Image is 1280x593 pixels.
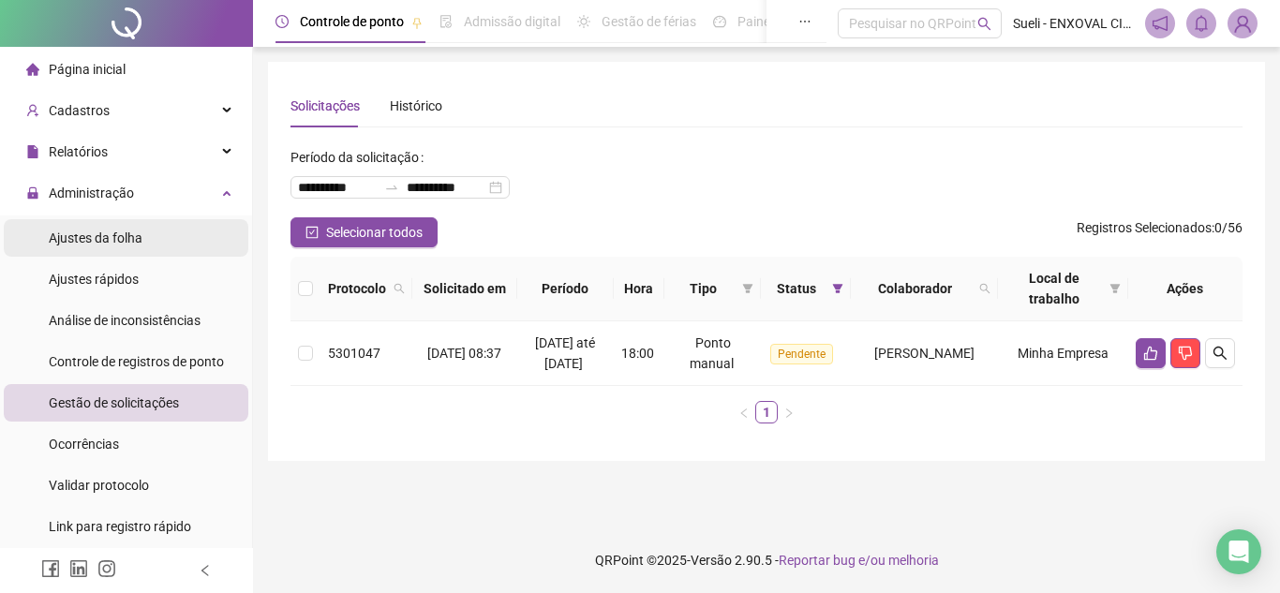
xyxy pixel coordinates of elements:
span: filter [742,283,753,294]
span: bell [1193,15,1210,32]
li: 1 [755,401,778,423]
li: Página anterior [733,401,755,423]
span: Reportar bug e/ou melhoria [779,553,939,568]
td: Minha Empresa [998,321,1128,386]
span: file-done [439,15,453,28]
span: search [977,17,991,31]
span: search [390,274,409,303]
span: Registros Selecionados [1077,220,1212,235]
span: : 0 / 56 [1077,217,1243,247]
label: Período da solicitação [290,142,431,172]
span: Tipo [672,278,735,299]
span: filter [738,274,757,303]
span: Selecionar todos [326,222,423,243]
span: 5301047 [328,346,380,361]
span: Protocolo [328,278,386,299]
span: lock [26,186,39,200]
footer: QRPoint © 2025 - 2.90.5 - [253,527,1280,593]
span: instagram [97,559,116,578]
span: check-square [305,226,319,239]
span: notification [1152,15,1168,32]
span: Link para registro rápido [49,519,191,534]
span: Administração [49,185,134,200]
a: 1 [756,402,777,423]
span: facebook [41,559,60,578]
span: swap-right [384,180,399,195]
span: Ajustes rápidos [49,272,139,287]
span: Status [768,278,825,299]
span: Sueli - ENXOVAL CIRIANA JRLD LTDA [1013,13,1134,34]
li: Próxima página [778,401,800,423]
span: Versão [691,553,732,568]
span: Controle de registros de ponto [49,354,224,369]
button: left [733,401,755,423]
span: right [783,408,795,419]
span: user-add [26,104,39,117]
span: left [199,564,212,577]
span: 18:00 [621,346,654,361]
span: Cadastros [49,103,110,118]
span: ellipsis [798,15,811,28]
span: to [384,180,399,195]
span: filter [1109,283,1121,294]
span: filter [828,274,847,303]
th: Hora [614,257,664,321]
th: Solicitado em [412,257,517,321]
span: filter [1106,264,1124,313]
span: search [394,283,405,294]
span: clock-circle [275,15,289,28]
span: Gestão de férias [602,14,696,29]
span: sun [577,15,590,28]
span: Validar protocolo [49,478,149,493]
div: Open Intercom Messenger [1216,529,1261,574]
span: pushpin [411,17,423,28]
span: Relatórios [49,144,108,159]
div: Histórico [390,96,442,116]
span: [DATE] até [DATE] [535,335,595,371]
th: Período [517,257,614,321]
span: Controle de ponto [300,14,404,29]
span: Admissão digital [464,14,560,29]
span: home [26,63,39,76]
span: Pendente [770,344,833,364]
span: search [1213,346,1228,361]
span: [PERSON_NAME] [874,346,975,361]
span: Ajustes da folha [49,230,142,245]
span: Painel do DP [737,14,811,29]
span: search [979,283,990,294]
span: dashboard [713,15,726,28]
span: Local de trabalho [1005,268,1102,309]
span: Análise de inconsistências [49,313,201,328]
span: linkedin [69,559,88,578]
span: Colaborador [858,278,973,299]
div: Solicitações [290,96,360,116]
div: Ações [1136,278,1235,299]
span: [DATE] 08:37 [427,346,501,361]
span: left [738,408,750,419]
span: Página inicial [49,62,126,77]
span: dislike [1178,346,1193,361]
span: like [1143,346,1158,361]
button: right [778,401,800,423]
span: filter [832,283,843,294]
img: 38805 [1228,9,1257,37]
span: Gestão de solicitações [49,395,179,410]
button: Selecionar todos [290,217,438,247]
span: Ocorrências [49,437,119,452]
span: search [975,274,994,303]
span: Ponto manual [690,335,734,371]
span: file [26,145,39,158]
